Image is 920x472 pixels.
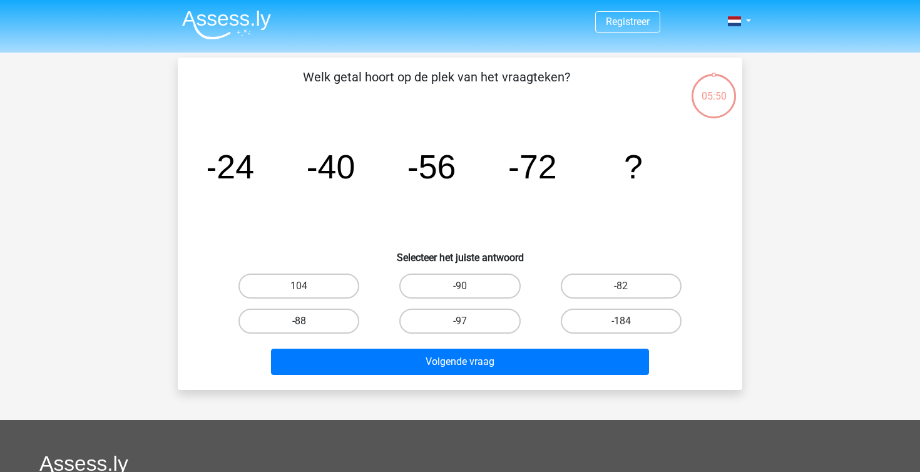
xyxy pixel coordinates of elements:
[198,68,675,105] p: Welk getal hoort op de plek van het vraagteken?
[399,309,520,334] label: -97
[407,148,456,185] tspan: -56
[624,148,643,185] tspan: ?
[606,16,650,28] a: Registreer
[182,10,271,39] img: Assessly
[508,148,557,185] tspan: -72
[399,274,520,299] label: -90
[307,148,355,185] tspan: -40
[561,309,682,334] label: -184
[238,274,359,299] label: 104
[238,309,359,334] label: -88
[561,274,682,299] label: -82
[271,349,650,375] button: Volgende vraag
[690,73,737,104] div: 05:50
[198,242,722,264] h6: Selecteer het juiste antwoord
[205,148,254,185] tspan: -24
